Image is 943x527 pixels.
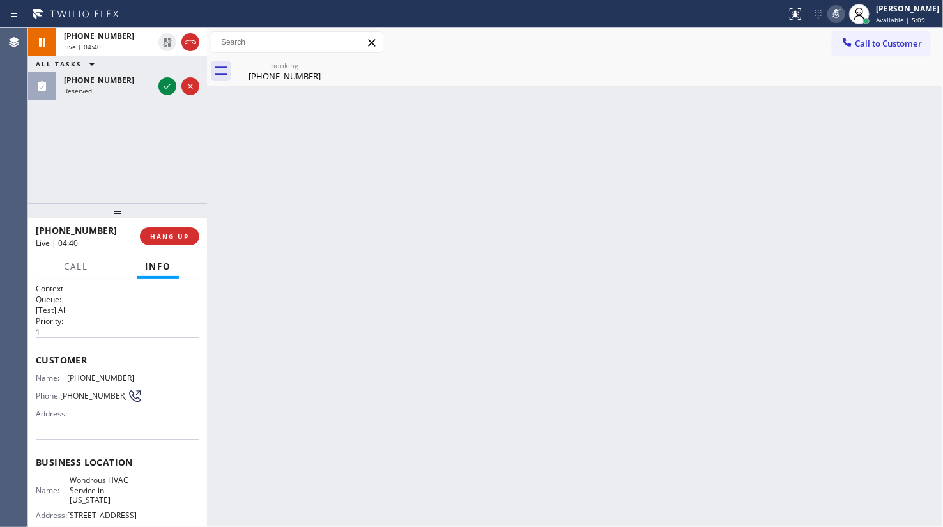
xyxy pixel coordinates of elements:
button: Info [137,254,179,279]
div: (786) 261-8727 [236,57,333,86]
button: Hang up [181,33,199,51]
span: Business location [36,456,199,468]
span: Address: [36,409,70,418]
button: Mute [827,5,845,23]
button: HANG UP [140,227,199,245]
span: Live | 04:40 [64,42,101,51]
span: HANG UP [150,232,189,241]
span: Info [145,261,171,272]
div: [PERSON_NAME] [876,3,939,14]
span: Phone: [36,391,60,401]
span: Name: [36,373,67,383]
span: Available | 5:09 [876,15,925,24]
span: Name: [36,485,70,495]
span: [PHONE_NUMBER] [64,75,134,86]
h1: Context [36,283,199,294]
button: Accept [158,77,176,95]
div: booking [236,61,333,70]
span: Call to Customer [855,38,922,49]
button: Call [56,254,96,279]
span: Customer [36,354,199,366]
span: Address: [36,510,67,520]
span: [STREET_ADDRESS] [67,510,137,520]
span: [PHONE_NUMBER] [64,31,134,42]
span: Reserved [64,86,92,95]
span: [PHONE_NUMBER] [60,391,127,401]
span: [PHONE_NUMBER] [67,373,134,383]
button: Unhold Customer [158,33,176,51]
h2: Queue: [36,294,199,305]
button: Call to Customer [832,31,930,56]
button: ALL TASKS [28,56,107,72]
input: Search [211,32,383,52]
button: Reject [181,77,199,95]
h2: Priority: [36,316,199,326]
span: [PHONE_NUMBER] [36,224,117,236]
span: Wondrous HVAC Service in [US_STATE] [70,475,134,505]
p: 1 [36,326,199,337]
span: Live | 04:40 [36,238,78,248]
p: [Test] All [36,305,199,316]
span: ALL TASKS [36,59,82,68]
span: Call [64,261,88,272]
div: [PHONE_NUMBER] [236,70,333,82]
